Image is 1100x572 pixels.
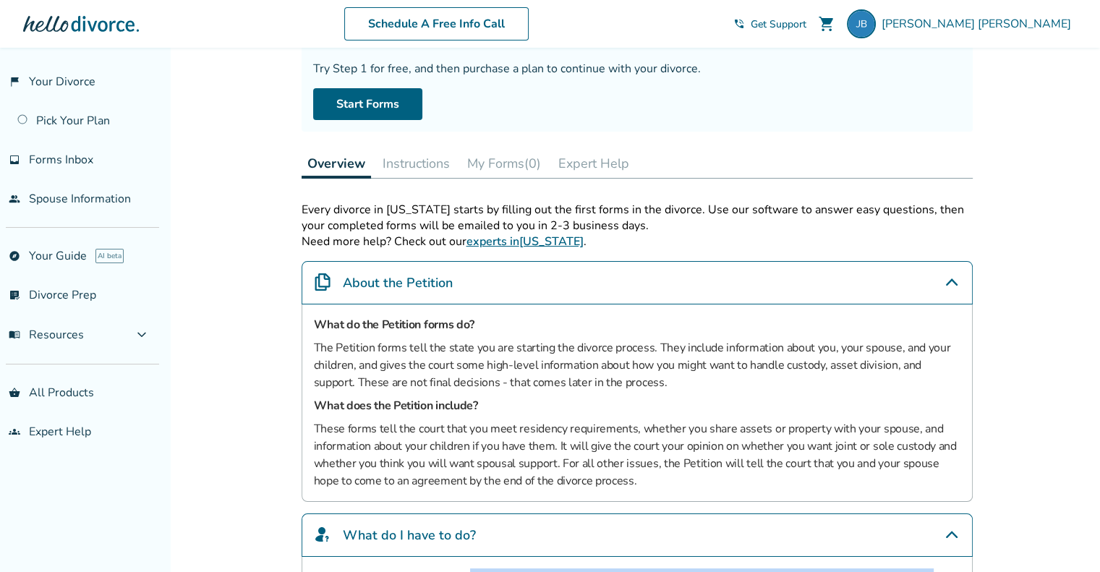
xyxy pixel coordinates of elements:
span: [PERSON_NAME] [PERSON_NAME] [882,16,1077,32]
button: My Forms(0) [461,149,547,178]
img: About the Petition [314,273,331,291]
span: phone_in_talk [733,18,745,30]
p: Need more help? Check out our . [302,234,973,249]
div: Try Step 1 for free, and then purchase a plan to continue with your divorce. [313,61,961,77]
span: flag_2 [9,76,20,87]
button: Overview [302,149,371,179]
a: Schedule A Free Info Call [344,7,529,40]
span: AI beta [95,249,124,263]
div: About the Petition [302,261,973,304]
h4: About the Petition [343,273,453,292]
span: groups [9,426,20,437]
span: Get Support [751,17,806,31]
button: Expert Help [553,149,635,178]
span: shopping_basket [9,387,20,398]
span: people [9,193,20,205]
img: joebarth85@gmail.com [847,9,876,38]
span: Forms Inbox [29,152,93,168]
img: What do I have to do? [314,526,331,543]
h5: What do the Petition forms do? [314,316,960,333]
span: list_alt_check [9,289,20,301]
span: inbox [9,154,20,166]
h4: What do I have to do? [343,526,476,545]
button: Instructions [377,149,456,178]
p: These forms tell the court that you meet residency requirements, whether you share assets or prop... [314,420,960,490]
span: explore [9,250,20,262]
a: Start Forms [313,88,422,120]
h5: What does the Petition include? [314,397,960,414]
iframe: Chat Widget [1028,503,1100,572]
a: experts in[US_STATE] [466,234,584,249]
span: Resources [9,327,84,343]
span: expand_more [133,326,150,343]
div: What do I have to do? [302,513,973,557]
span: shopping_cart [818,15,835,33]
p: The Petition forms tell the state you are starting the divorce process. They include information ... [314,339,960,391]
div: Every divorce in [US_STATE] starts by filling out the first forms in the divorce. Use our softwar... [302,202,973,234]
a: phone_in_talkGet Support [733,17,806,31]
span: menu_book [9,329,20,341]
